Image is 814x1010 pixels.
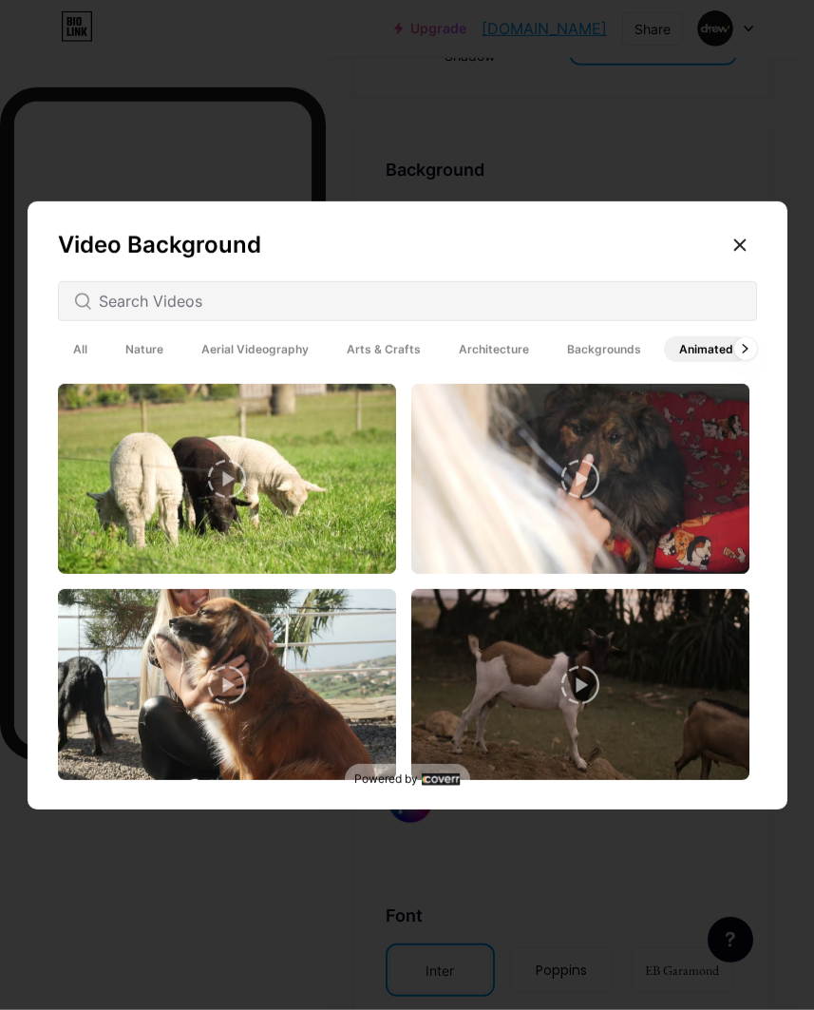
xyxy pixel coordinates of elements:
[444,336,544,362] span: Architecture
[58,231,261,258] span: Video Background
[664,336,748,362] span: Animated
[99,290,741,313] input: Search Videos
[110,336,179,362] span: Nature
[411,384,749,574] img: thumbnail
[58,589,396,779] img: thumbnail
[354,772,418,787] span: Powered by
[411,589,749,779] img: thumbnail
[552,336,656,362] span: Backgrounds
[58,336,103,362] span: All
[186,336,324,362] span: Aerial Videography
[331,336,436,362] span: Arts & Crafts
[58,384,396,574] img: thumbnail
